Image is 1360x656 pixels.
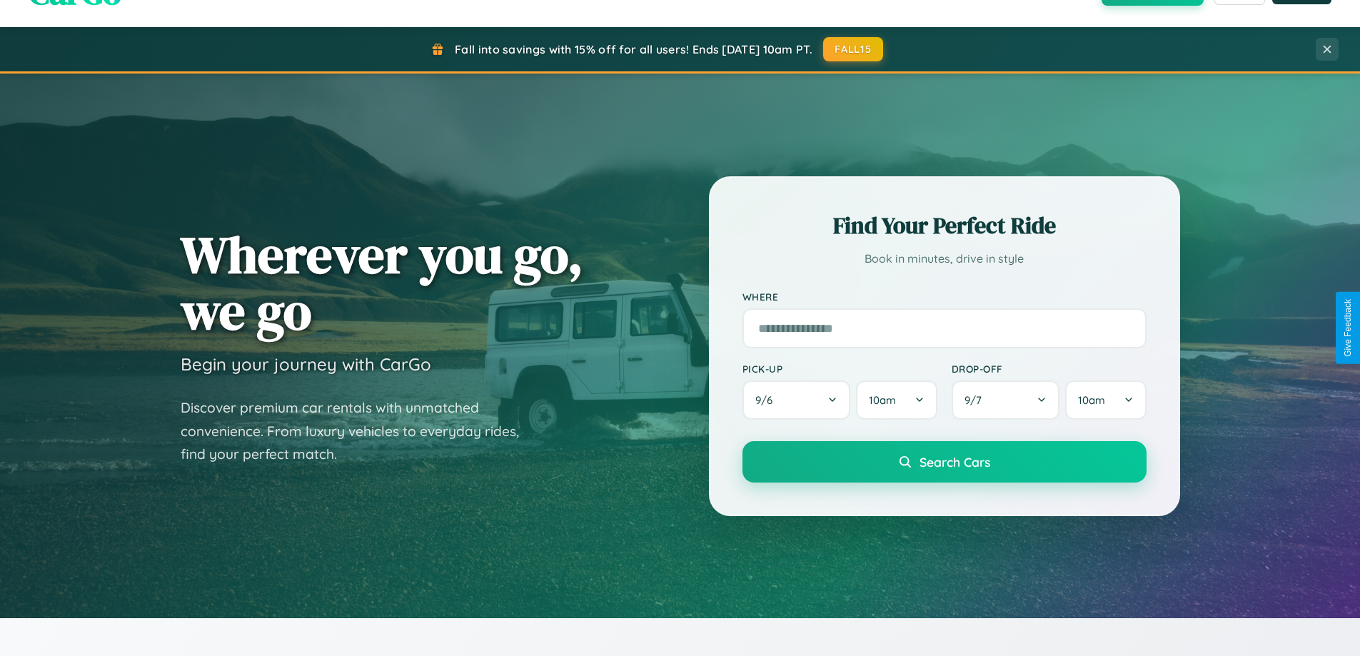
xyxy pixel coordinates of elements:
button: 9/7 [952,380,1060,420]
button: Search Cars [742,441,1147,483]
button: 9/6 [742,380,851,420]
span: 10am [869,393,896,407]
p: Discover premium car rentals with unmatched convenience. From luxury vehicles to everyday rides, ... [181,396,538,466]
h2: Find Your Perfect Ride [742,210,1147,241]
span: 9 / 6 [755,393,780,407]
button: FALL15 [823,37,883,61]
span: Fall into savings with 15% off for all users! Ends [DATE] 10am PT. [455,42,812,56]
span: 10am [1078,393,1105,407]
p: Book in minutes, drive in style [742,248,1147,269]
span: 9 / 7 [964,393,989,407]
div: Give Feedback [1343,299,1353,357]
span: Search Cars [920,454,990,470]
button: 10am [1065,380,1146,420]
label: Where [742,291,1147,303]
label: Pick-up [742,363,937,375]
h1: Wherever you go, we go [181,226,583,339]
button: 10am [856,380,937,420]
label: Drop-off [952,363,1147,375]
h3: Begin your journey with CarGo [181,353,431,375]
